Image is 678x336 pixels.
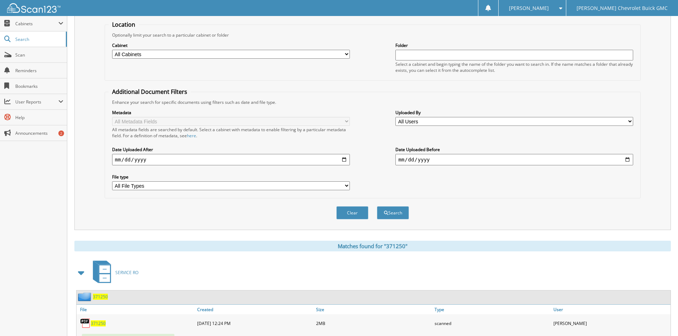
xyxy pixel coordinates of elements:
img: scan123-logo-white.svg [7,3,61,13]
a: 371250 [93,294,108,300]
label: Date Uploaded Before [395,146,633,153]
button: Search [377,206,409,219]
div: All metadata fields are searched by default. Select a cabinet with metadata to enable filtering b... [112,127,350,139]
span: Scan [15,52,63,58]
div: 2 [58,130,64,136]
a: Size [314,305,433,314]
div: Enhance your search for specific documents using filters such as date and file type. [109,99,637,105]
img: folder2.png [78,292,93,301]
label: Metadata [112,110,350,116]
div: Matches found for "371250" [74,241,671,251]
span: User Reports [15,99,58,105]
button: Clear [336,206,368,219]
div: [DATE] 12:24 PM [195,316,314,330]
input: end [395,154,633,165]
div: Optionally limit your search to a particular cabinet or folder [109,32,637,38]
div: 2MB [314,316,433,330]
a: SERVICE RO [89,258,138,287]
legend: Location [109,21,139,28]
a: File [77,305,195,314]
div: [PERSON_NAME] [552,316,671,330]
a: Created [195,305,314,314]
label: Uploaded By [395,110,633,116]
span: Search [15,36,62,42]
span: Reminders [15,68,63,74]
a: here [187,133,196,139]
img: PDF.png [80,318,91,329]
a: 371250 [91,320,106,326]
label: Date Uploaded After [112,146,350,153]
div: Select a cabinet and begin typing the name of the folder you want to search in. If the name match... [395,61,633,73]
div: scanned [433,316,552,330]
label: Folder [395,42,633,48]
span: Announcements [15,130,63,136]
span: [PERSON_NAME] [509,6,549,10]
legend: Additional Document Filters [109,88,191,96]
span: Cabinets [15,21,58,27]
a: User [552,305,671,314]
label: File type [112,174,350,180]
span: Help [15,114,63,121]
span: SERVICE RO [115,270,138,276]
label: Cabinet [112,42,350,48]
a: Type [433,305,552,314]
span: [PERSON_NAME] Chevrolet Buick GMC [577,6,668,10]
input: start [112,154,350,165]
span: Bookmarks [15,83,63,89]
